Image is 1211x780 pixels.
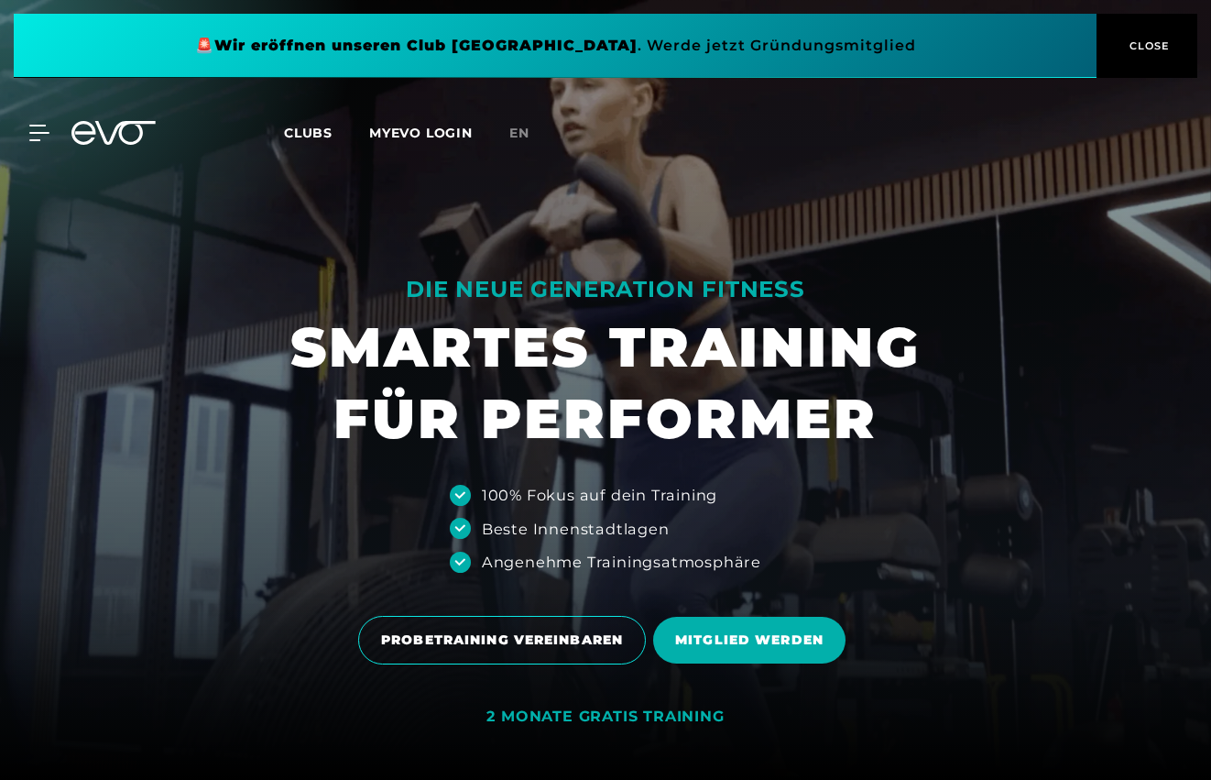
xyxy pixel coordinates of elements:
[290,312,921,455] h1: SMARTES TRAINING FÜR PERFORMER
[482,551,761,573] div: Angenehme Trainingsatmosphäre
[653,603,853,677] a: MITGLIED WERDEN
[369,125,473,141] a: MYEVO LOGIN
[482,518,670,540] div: Beste Innenstadtlagen
[290,275,921,304] div: DIE NEUE GENERATION FITNESS
[284,125,333,141] span: Clubs
[358,602,653,678] a: PROBETRAINING VEREINBAREN
[1125,38,1170,54] span: CLOSE
[1096,14,1197,78] button: CLOSE
[509,125,529,141] span: en
[675,631,824,650] span: MITGLIED WERDEN
[482,484,717,506] div: 100% Fokus auf dein Training
[486,708,724,727] div: 2 MONATE GRATIS TRAINING
[284,124,369,141] a: Clubs
[381,631,623,650] span: PROBETRAINING VEREINBAREN
[509,123,551,144] a: en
